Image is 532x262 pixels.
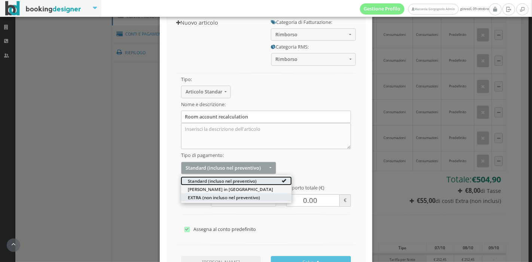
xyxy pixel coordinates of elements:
[188,194,260,200] span: EXTRA (non incluso nel preventivo)
[408,4,458,15] a: Masseria Gorgognolo Admin
[360,3,489,15] span: giovedì, 09 ottobre
[184,225,348,234] label: Assegna al conto predefinito
[5,1,81,16] img: BookingDesigner.com
[271,28,356,41] button: Rimborso
[340,194,351,207] span: €
[286,185,351,191] h5: Importo totale (€)
[181,77,231,82] h5: Tipo:
[181,152,276,158] h5: Tipo di pagamento:
[271,44,356,50] h5: Categoria RMS:
[181,111,351,123] input: Inserisci il nome dell'articolo
[275,56,347,62] span: Rimborso
[176,19,261,26] h4: Nuovo articolo
[181,102,351,107] h5: Nome e descrizione:
[360,3,405,15] a: Gestione Profilo
[271,19,356,25] h5: Categoria di Fatturazione:
[186,165,267,171] span: Standard (incluso nel preventivo)
[186,89,222,95] span: Articolo Standard
[188,178,257,184] span: Standard (incluso nel preventivo)
[181,86,231,98] button: Articolo Standard
[271,53,356,65] button: Rimborso
[181,162,276,174] button: Standard (incluso nel preventivo)
[188,186,273,192] span: [PERSON_NAME] in [GEOGRAPHIC_DATA]
[275,32,347,37] span: Rimborso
